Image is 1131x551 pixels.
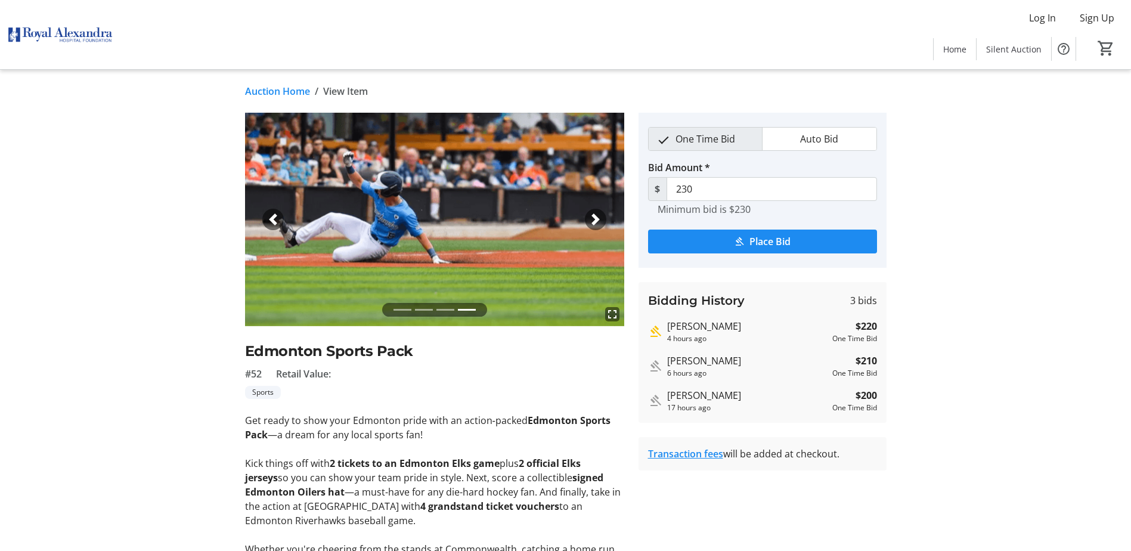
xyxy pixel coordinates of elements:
span: Place Bid [749,234,791,249]
button: Place Bid [648,230,877,253]
tr-label-badge: Sports [245,386,281,399]
div: 6 hours ago [667,368,828,379]
span: Silent Auction [986,43,1042,55]
div: 17 hours ago [667,403,828,413]
button: Sign Up [1070,8,1124,27]
h2: Edmonton Sports Pack [245,340,624,362]
p: Get ready to show your Edmonton pride with an action‑packed —a dream for any local sports fan! [245,413,624,442]
a: Home [934,38,976,60]
span: Home [943,43,966,55]
strong: $200 [856,388,877,403]
button: Help [1052,37,1076,61]
img: Royal Alexandra Hospital Foundation's Logo [7,5,113,64]
tr-hint: Minimum bid is $230 [658,203,751,215]
strong: $220 [856,319,877,333]
strong: $210 [856,354,877,368]
a: Silent Auction [977,38,1051,60]
button: Log In [1020,8,1065,27]
span: / [315,84,318,98]
strong: signed Edmonton Oilers hat [245,471,603,499]
div: One Time Bid [832,333,877,344]
h3: Bidding History [648,292,745,309]
div: One Time Bid [832,368,877,379]
mat-icon: Outbid [648,394,662,408]
div: [PERSON_NAME] [667,319,828,333]
strong: 2 tickets to an Edmonton Elks game [330,457,500,470]
img: Image [245,113,624,326]
span: Log In [1029,11,1056,25]
span: Sign Up [1080,11,1114,25]
div: will be added at checkout. [648,447,877,461]
strong: 4 grandstand ticket vouchers [420,500,559,513]
label: Bid Amount * [648,160,710,175]
a: Transaction fees [648,447,723,460]
strong: 2 official Elks jerseys [245,457,581,484]
span: Auto Bid [793,128,845,150]
mat-icon: Highest bid [648,324,662,339]
button: Cart [1095,38,1117,59]
span: 3 bids [850,293,877,308]
div: 4 hours ago [667,333,828,344]
span: View Item [323,84,368,98]
p: Kick things off with plus so you can show your team pride in style. Next, score a collectible —a ... [245,456,624,528]
a: Auction Home [245,84,310,98]
span: $ [648,177,667,201]
div: [PERSON_NAME] [667,354,828,368]
span: Retail Value: [276,367,331,381]
div: [PERSON_NAME] [667,388,828,403]
div: One Time Bid [832,403,877,413]
strong: Edmonton Sports Pack [245,414,611,441]
mat-icon: Outbid [648,359,662,373]
mat-icon: fullscreen [605,307,619,321]
span: #52 [245,367,262,381]
span: One Time Bid [668,128,742,150]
